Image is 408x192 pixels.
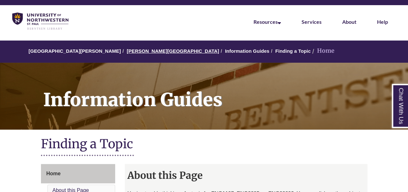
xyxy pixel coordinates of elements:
li: Home [311,46,334,56]
h1: Information Guides [36,63,408,121]
h1: Finding a Topic [41,136,367,153]
a: Home [41,164,115,183]
a: Information Guides [225,48,269,54]
a: Resources [254,19,281,25]
a: [PERSON_NAME][GEOGRAPHIC_DATA] [127,48,219,54]
a: [GEOGRAPHIC_DATA][PERSON_NAME] [29,48,121,54]
a: About [342,19,356,25]
a: Help [377,19,388,25]
h2: About this Page [125,167,367,183]
a: Services [302,19,322,25]
span: Home [46,171,61,176]
img: UNWSP Library Logo [12,13,68,30]
a: Finding a Topic [275,48,311,54]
